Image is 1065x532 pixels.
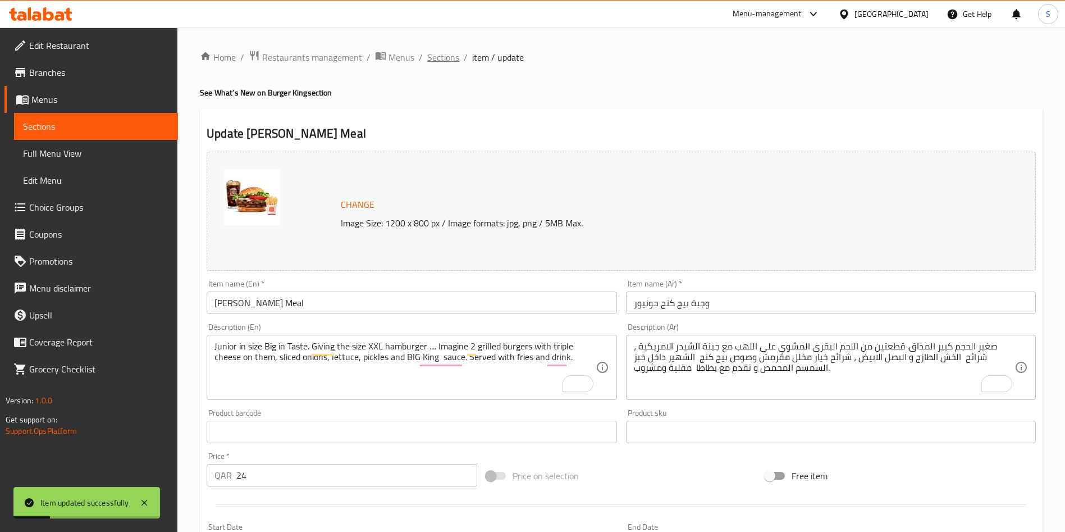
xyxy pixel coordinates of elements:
[427,51,459,64] a: Sections
[14,140,178,167] a: Full Menu View
[4,59,178,86] a: Branches
[419,51,423,64] li: /
[336,216,932,230] p: Image Size: 1200 x 800 px / Image formats: jpg, png / 5MB Max.
[31,93,169,106] span: Menus
[733,7,802,21] div: Menu-management
[626,421,1036,443] input: Please enter product sku
[375,50,414,65] a: Menus
[240,51,244,64] li: /
[214,341,595,394] textarea: To enrich screen reader interactions, please activate Accessibility in Grammarly extension settings
[4,329,178,356] a: Coverage Report
[4,194,178,221] a: Choice Groups
[207,292,616,314] input: Enter name En
[464,51,468,64] li: /
[207,125,1036,142] h2: Update [PERSON_NAME] Meal
[23,174,169,187] span: Edit Menu
[35,393,52,408] span: 1.0.0
[23,147,169,160] span: Full Menu View
[214,469,232,482] p: QAR
[29,308,169,322] span: Upsell
[262,51,362,64] span: Restaurants management
[367,51,371,64] li: /
[6,412,57,427] span: Get support on:
[249,50,362,65] a: Restaurants management
[29,335,169,349] span: Coverage Report
[29,201,169,214] span: Choice Groups
[341,197,374,213] span: Change
[4,356,178,383] a: Grocery Checklist
[4,32,178,59] a: Edit Restaurant
[388,51,414,64] span: Menus
[200,50,1043,65] nav: breadcrumb
[29,254,169,268] span: Promotions
[854,8,929,20] div: [GEOGRAPHIC_DATA]
[29,39,169,52] span: Edit Restaurant
[626,292,1036,314] input: Enter name Ar
[1046,8,1050,20] span: S
[634,341,1014,394] textarea: To enrich screen reader interactions, please activate Accessibility in Grammarly extension settings
[14,113,178,140] a: Sections
[200,87,1043,98] h4: See What’s New on Burger King section
[224,169,280,225] img: BK_LegendsOfBurgerKing_Do638923170885503521.jpg
[23,120,169,133] span: Sections
[4,302,178,329] a: Upsell
[200,51,236,64] a: Home
[207,421,616,443] input: Please enter product barcode
[4,248,178,275] a: Promotions
[4,221,178,248] a: Coupons
[6,424,77,438] a: Support.OpsPlatform
[4,275,178,302] a: Menu disclaimer
[29,362,169,376] span: Grocery Checklist
[29,281,169,295] span: Menu disclaimer
[14,167,178,194] a: Edit Menu
[6,393,33,408] span: Version:
[40,497,129,509] div: Item updated successfully
[336,193,379,216] button: Change
[29,228,169,241] span: Coupons
[4,86,178,113] a: Menus
[792,469,828,483] span: Free item
[236,464,477,486] input: Please enter price
[513,469,579,483] span: Price on selection
[472,51,524,64] span: item / update
[29,66,169,79] span: Branches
